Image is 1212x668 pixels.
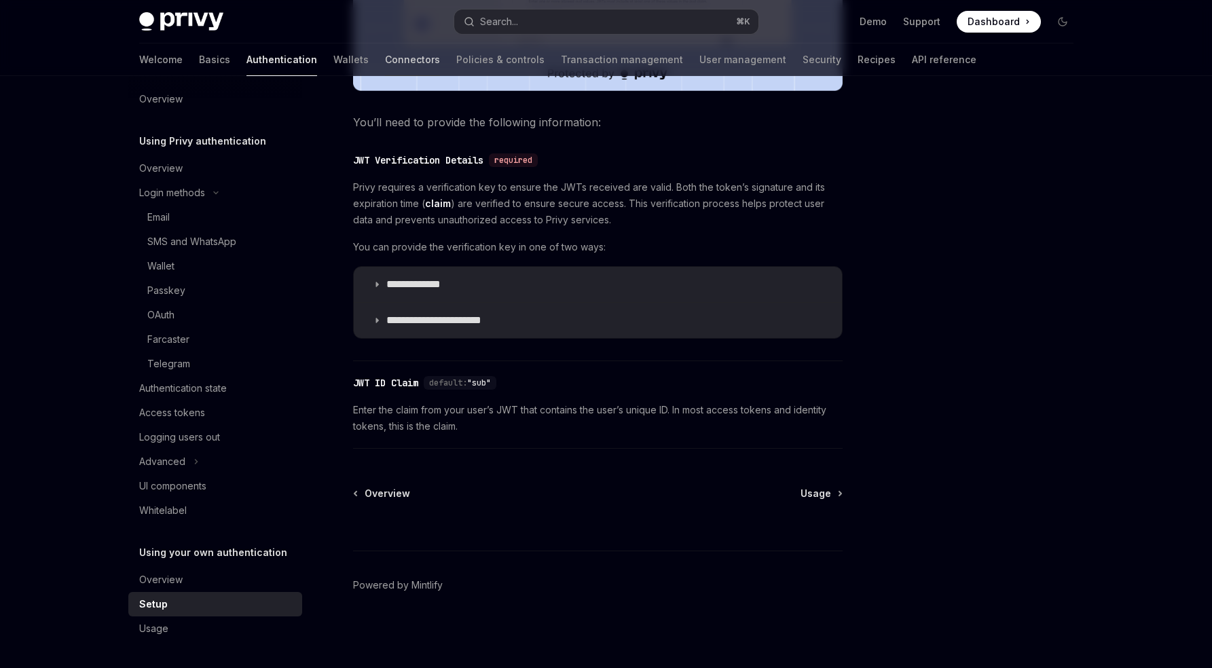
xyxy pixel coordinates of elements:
a: SMS and WhatsApp [128,229,302,254]
a: Authentication [246,43,317,76]
a: Email [128,205,302,229]
a: User management [699,43,786,76]
div: Overview [139,160,183,177]
a: Authentication state [128,376,302,401]
a: Wallets [333,43,369,76]
div: JWT Verification Details [353,153,483,167]
h5: Using Privy authentication [139,133,266,149]
a: Overview [354,487,410,500]
div: Authentication state [139,380,227,396]
div: SMS and WhatsApp [147,234,236,250]
a: Dashboard [957,11,1041,33]
a: API reference [912,43,976,76]
a: OAuth [128,303,302,327]
div: Overview [139,572,183,588]
a: Passkey [128,278,302,303]
div: Usage [139,620,168,637]
a: Logging users out [128,425,302,449]
a: Overview [128,156,302,181]
a: Wallet [128,254,302,278]
div: Access tokens [139,405,205,421]
h5: Using your own authentication [139,544,287,561]
a: Overview [128,87,302,111]
div: Logging users out [139,429,220,445]
a: Powered by Mintlify [353,578,443,592]
a: Policies & controls [456,43,545,76]
div: OAuth [147,307,175,323]
span: You can provide the verification key in one of two ways: [353,239,843,255]
a: Overview [128,568,302,592]
span: ⌘ K [736,16,750,27]
div: Email [147,209,170,225]
span: Usage [801,487,831,500]
a: Whitelabel [128,498,302,523]
div: Setup [139,596,168,612]
div: Advanced [139,453,185,470]
div: Login methods [139,185,205,201]
div: Farcaster [147,331,189,348]
img: dark logo [139,12,223,31]
a: UI components [128,474,302,498]
div: UI components [139,478,206,494]
a: Recipes [858,43,896,76]
span: Privy requires a verification key to ensure the JWTs received are valid. Both the token’s signatu... [353,179,843,228]
div: Search... [480,14,518,30]
div: JWT ID Claim [353,376,418,390]
a: Transaction management [561,43,683,76]
a: Security [803,43,841,76]
span: Dashboard [968,15,1020,29]
a: Telegram [128,352,302,376]
button: Toggle Login methods section [128,181,302,205]
div: Whitelabel [139,502,187,519]
span: Enter the claim from your user’s JWT that contains the user’s unique ID. In most access tokens an... [353,402,843,434]
a: Welcome [139,43,183,76]
span: Overview [365,487,410,500]
span: You’ll need to provide the following information: [353,113,843,132]
div: Telegram [147,356,190,372]
a: Setup [128,592,302,616]
div: required [489,153,538,167]
a: Basics [199,43,230,76]
span: default: [429,377,467,388]
button: Toggle dark mode [1052,11,1073,33]
span: "sub" [467,377,491,388]
div: Wallet [147,258,175,274]
a: Access tokens [128,401,302,425]
a: Demo [860,15,887,29]
div: Passkey [147,282,185,299]
a: Farcaster [128,327,302,352]
a: Usage [801,487,841,500]
div: Overview [139,91,183,107]
a: Support [903,15,940,29]
a: claim [425,198,451,210]
button: Toggle Advanced section [128,449,302,474]
button: Open search [454,10,758,34]
a: Usage [128,616,302,641]
a: Connectors [385,43,440,76]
